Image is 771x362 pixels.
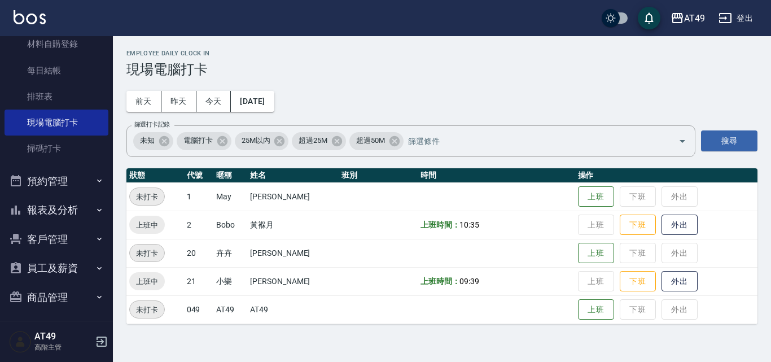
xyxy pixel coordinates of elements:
button: 上班 [578,243,614,264]
input: 篩選條件 [405,131,659,151]
td: 卉卉 [213,239,247,267]
button: AT49 [666,7,709,30]
h2: Employee Daily Clock In [126,50,757,57]
button: Open [673,132,691,150]
td: 049 [184,295,214,324]
button: 員工及薪資 [5,254,108,283]
span: 未知 [133,135,161,146]
button: 下班 [620,215,656,235]
th: 暱稱 [213,168,247,183]
span: 上班中 [129,276,165,287]
label: 篩選打卡記錄 [134,120,170,129]
td: [PERSON_NAME] [247,239,339,267]
td: 2 [184,211,214,239]
span: 上班中 [129,219,165,231]
td: Bobo [213,211,247,239]
button: 今天 [196,91,231,112]
button: 登出 [714,8,757,29]
th: 時間 [418,168,575,183]
button: 上班 [578,186,614,207]
button: save [638,7,660,29]
button: 外出 [662,215,698,235]
span: 未打卡 [130,191,164,203]
button: 搜尋 [701,130,757,151]
th: 代號 [184,168,214,183]
th: 操作 [575,168,757,183]
button: 行銷工具 [5,312,108,341]
a: 材料自購登錄 [5,31,108,57]
button: 客戶管理 [5,225,108,254]
button: 上班 [578,299,614,320]
button: 預約管理 [5,167,108,196]
td: 20 [184,239,214,267]
div: 未知 [133,132,173,150]
img: Person [9,330,32,353]
td: 1 [184,182,214,211]
td: AT49 [247,295,339,324]
span: 電腦打卡 [177,135,220,146]
button: 昨天 [161,91,196,112]
button: [DATE] [231,91,274,112]
td: 21 [184,267,214,295]
span: 25M以內 [235,135,277,146]
td: May [213,182,247,211]
th: 姓名 [247,168,339,183]
td: [PERSON_NAME] [247,182,339,211]
td: AT49 [213,295,247,324]
button: 前天 [126,91,161,112]
div: 電腦打卡 [177,132,231,150]
button: 下班 [620,271,656,292]
a: 排班表 [5,84,108,110]
h5: AT49 [34,331,92,342]
span: 09:39 [459,277,479,286]
a: 掃碼打卡 [5,136,108,162]
td: 黃褓月 [247,211,339,239]
a: 每日結帳 [5,58,108,84]
button: 外出 [662,271,698,292]
span: 未打卡 [130,247,164,259]
p: 高階主管 [34,342,92,352]
div: 超過25M [292,132,346,150]
span: 10:35 [459,220,479,229]
b: 上班時間： [420,220,460,229]
div: 超過50M [349,132,404,150]
th: 狀態 [126,168,184,183]
div: AT49 [684,11,705,25]
b: 上班時間： [420,277,460,286]
th: 班別 [339,168,417,183]
button: 商品管理 [5,283,108,312]
div: 25M以內 [235,132,289,150]
a: 現場電腦打卡 [5,110,108,136]
span: 未打卡 [130,304,164,316]
span: 超過25M [292,135,334,146]
h3: 現場電腦打卡 [126,62,757,77]
td: [PERSON_NAME] [247,267,339,295]
span: 超過50M [349,135,392,146]
img: Logo [14,10,46,24]
td: 小樂 [213,267,247,295]
button: 報表及分析 [5,195,108,225]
